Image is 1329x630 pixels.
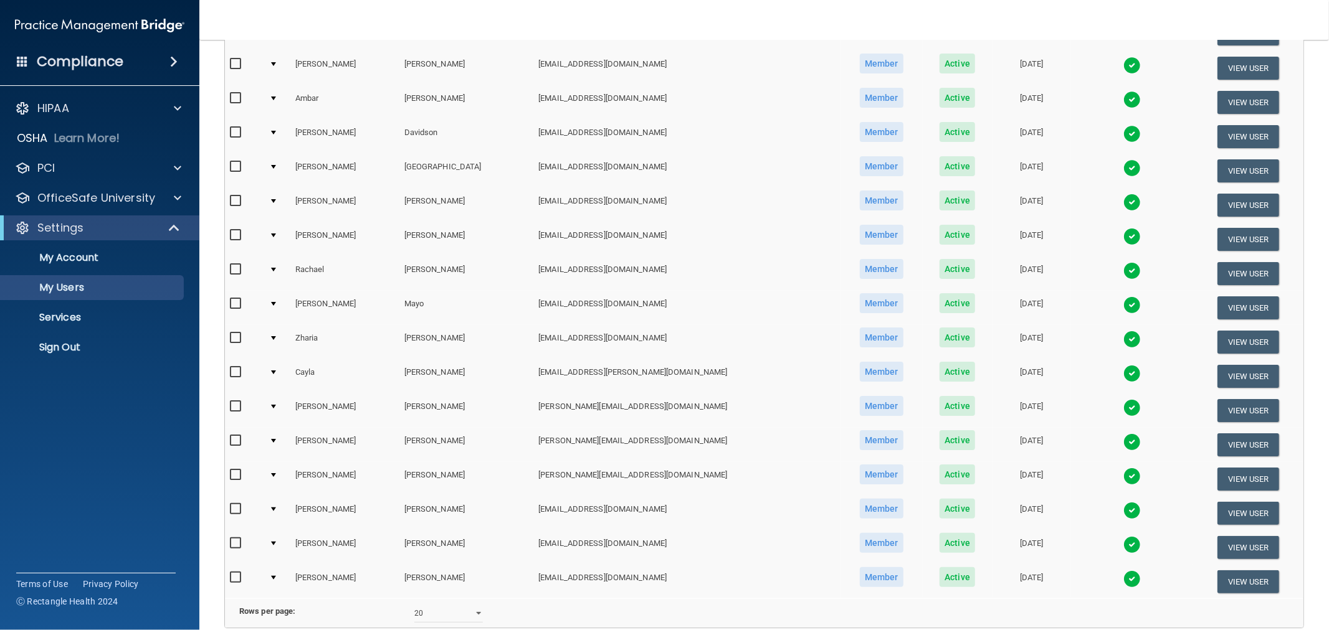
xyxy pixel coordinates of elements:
td: [EMAIL_ADDRESS][DOMAIN_NAME] [533,85,840,120]
p: Services [8,311,178,324]
button: View User [1217,570,1279,593]
span: Active [940,327,975,347]
td: [DATE] [993,393,1072,428]
td: [PERSON_NAME] [290,154,399,188]
td: [PERSON_NAME] [399,428,534,462]
span: Member [860,464,903,484]
td: [EMAIL_ADDRESS][DOMAIN_NAME] [533,565,840,598]
span: Active [940,499,975,519]
td: [PERSON_NAME] [290,120,399,154]
td: [PERSON_NAME][EMAIL_ADDRESS][DOMAIN_NAME] [533,393,840,428]
span: Active [940,259,975,279]
span: Active [940,567,975,587]
td: [PERSON_NAME] [290,51,399,85]
img: tick.e7d51cea.svg [1123,159,1141,177]
span: Ⓒ Rectangle Health 2024 [16,595,118,608]
td: [PERSON_NAME] [399,393,534,428]
p: My Account [8,252,178,264]
td: [EMAIL_ADDRESS][DOMAIN_NAME] [533,120,840,154]
td: [DATE] [993,256,1072,291]
td: [PERSON_NAME][EMAIL_ADDRESS][DOMAIN_NAME] [533,428,840,462]
img: tick.e7d51cea.svg [1123,536,1141,553]
td: [EMAIL_ADDRESS][DOMAIN_NAME] [533,154,840,188]
button: View User [1217,365,1279,388]
td: [EMAIL_ADDRESS][PERSON_NAME][DOMAIN_NAME] [533,359,840,393]
td: [PERSON_NAME] [399,85,534,120]
td: [EMAIL_ADDRESS][DOMAIN_NAME] [533,530,840,565]
img: tick.e7d51cea.svg [1123,570,1141,588]
td: [EMAIL_ADDRESS][DOMAIN_NAME] [533,291,840,325]
button: View User [1217,91,1279,114]
span: Member [860,122,903,142]
a: HIPAA [15,101,181,116]
a: PCI [15,161,181,176]
span: Member [860,259,903,279]
img: tick.e7d51cea.svg [1123,502,1141,519]
td: [PERSON_NAME] [399,530,534,565]
td: Ambar [290,85,399,120]
p: Sign Out [8,341,178,354]
span: Member [860,396,903,416]
span: Active [940,533,975,553]
td: [EMAIL_ADDRESS][DOMAIN_NAME] [533,51,840,85]
span: Member [860,225,903,245]
span: Member [860,327,903,347]
img: tick.e7d51cea.svg [1123,296,1141,314]
td: Rachael [290,256,399,291]
p: OfficeSafe University [37,190,155,205]
span: Active [940,430,975,450]
td: [EMAIL_ADDRESS][DOMAIN_NAME] [533,222,840,256]
button: View User [1217,228,1279,251]
button: View User [1217,125,1279,148]
td: [DATE] [993,51,1072,85]
td: [PERSON_NAME] [290,428,399,462]
td: [DATE] [993,359,1072,393]
span: Active [940,122,975,142]
span: Active [940,54,975,73]
td: [PERSON_NAME][EMAIL_ADDRESS][DOMAIN_NAME] [533,462,840,496]
td: [DATE] [993,496,1072,530]
span: Active [940,464,975,484]
a: OfficeSafe University [15,190,181,205]
span: Member [860,499,903,519]
button: View User [1217,262,1279,285]
button: View User [1217,159,1279,182]
td: [EMAIL_ADDRESS][DOMAIN_NAME] [533,256,840,291]
span: Member [860,430,903,450]
p: Learn More! [54,131,120,146]
img: tick.e7d51cea.svg [1123,262,1141,280]
p: PCI [37,161,55,176]
td: [PERSON_NAME] [290,530,399,565]
td: [DATE] [993,154,1072,188]
span: Member [860,567,903,587]
td: [EMAIL_ADDRESS][DOMAIN_NAME] [533,188,840,222]
td: [PERSON_NAME] [290,188,399,222]
td: [PERSON_NAME] [399,222,534,256]
img: PMB logo [15,13,184,38]
span: Member [860,190,903,210]
img: tick.e7d51cea.svg [1123,91,1141,108]
td: [DATE] [993,325,1072,359]
button: View User [1217,57,1279,80]
p: HIPAA [37,101,69,116]
button: View User [1217,536,1279,559]
td: [DATE] [993,120,1072,154]
td: [DATE] [993,428,1072,462]
span: Member [860,156,903,176]
td: [PERSON_NAME] [290,291,399,325]
td: [PERSON_NAME] [399,496,534,530]
span: Member [860,54,903,73]
p: My Users [8,281,178,294]
a: Settings [15,220,181,235]
td: [PERSON_NAME] [290,462,399,496]
td: [PERSON_NAME] [399,51,534,85]
td: [PERSON_NAME] [290,222,399,256]
button: View User [1217,399,1279,422]
img: tick.e7d51cea.svg [1123,468,1141,485]
td: [DATE] [993,291,1072,325]
td: [PERSON_NAME] [399,565,534,598]
span: Member [860,533,903,553]
p: Settings [37,220,83,235]
td: Zharia [290,325,399,359]
img: tick.e7d51cea.svg [1123,399,1141,416]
